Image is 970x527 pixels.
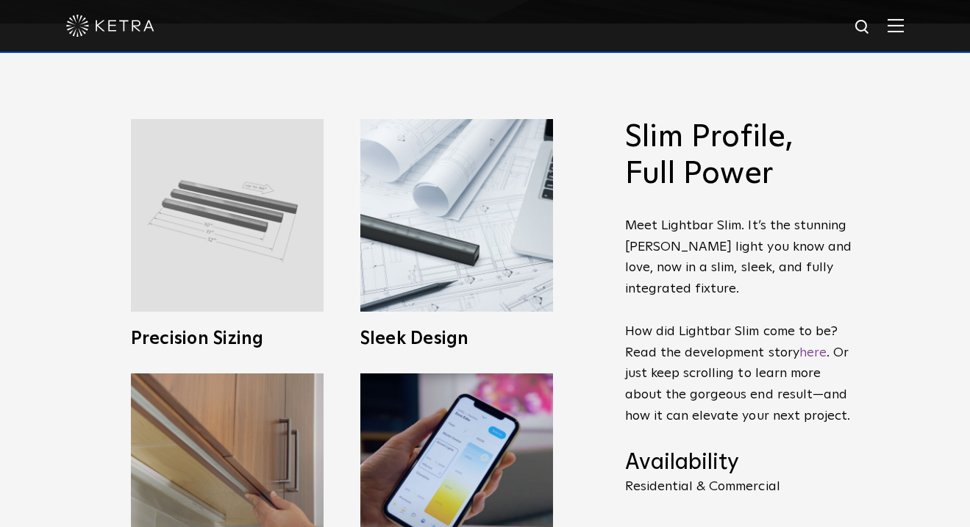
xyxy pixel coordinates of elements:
a: here [799,346,827,359]
img: search icon [854,18,872,37]
p: Meet Lightbar Slim. It’s the stunning [PERSON_NAME] light you know and love, now in a slim, sleek... [625,215,853,427]
img: L30_SlimProfile [360,119,553,312]
h4: Availability [625,449,853,477]
img: Hamburger%20Nav.svg [888,18,904,32]
h3: Precision Sizing [131,330,324,348]
img: ketra-logo-2019-white [66,15,154,37]
img: L30_Custom_Length_Black-2 [131,119,324,312]
h2: Slim Profile, Full Power [625,119,853,193]
p: Residential & Commercial [625,480,853,493]
h3: Sleek Design [360,330,553,348]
